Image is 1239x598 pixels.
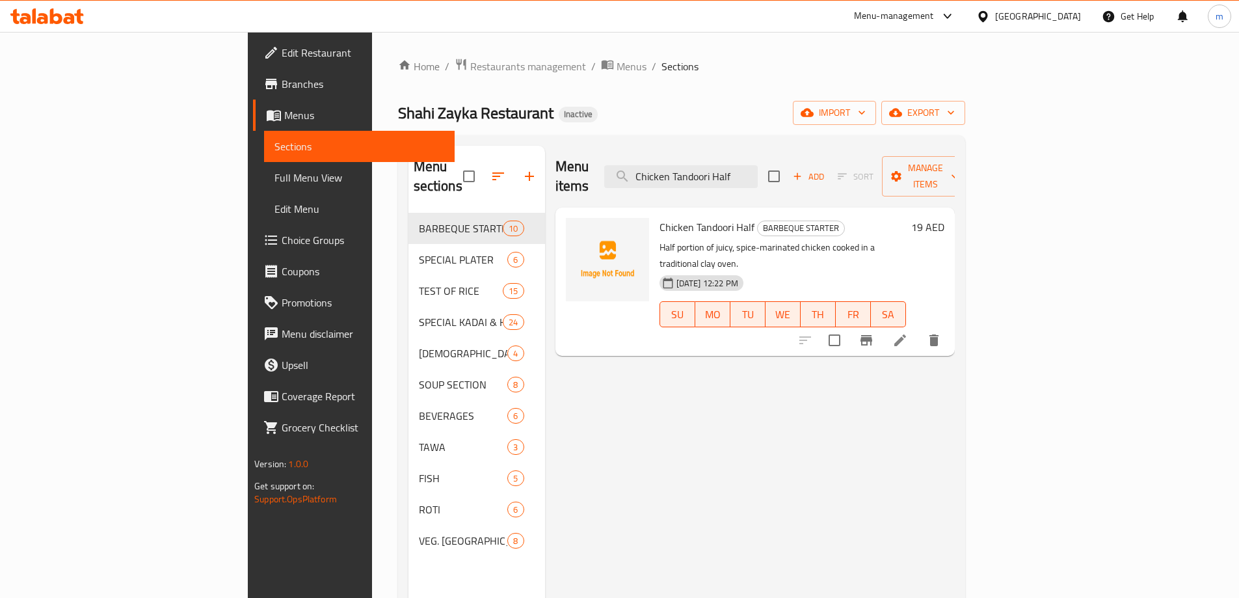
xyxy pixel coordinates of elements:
a: Menus [253,100,455,131]
a: Full Menu View [264,162,455,193]
button: WE [766,301,801,327]
span: 6 [508,410,523,422]
a: Support.OpsPlatform [254,491,337,508]
button: SA [871,301,906,327]
span: 4 [508,347,523,360]
li: / [652,59,656,74]
span: 24 [503,316,523,329]
a: Branches [253,68,455,100]
div: [GEOGRAPHIC_DATA] [995,9,1081,23]
span: 5 [508,472,523,485]
div: items [507,252,524,267]
a: Coupons [253,256,455,287]
span: Edit Menu [274,201,444,217]
button: Add [788,167,829,187]
button: export [881,101,965,125]
div: FISH [419,470,508,486]
span: MO [700,305,725,324]
span: Manage items [892,160,959,193]
span: ROTI [419,502,508,517]
span: TU [736,305,760,324]
div: items [507,533,524,549]
span: Version: [254,455,286,472]
a: Choice Groups [253,224,455,256]
span: Choice Groups [282,232,444,248]
span: BARBEQUE STARTER [419,221,503,236]
button: TU [730,301,766,327]
div: SPECIAL KADAI & HANDI [419,314,503,330]
div: FISH5 [408,463,545,494]
span: Branches [282,76,444,92]
button: Manage items [882,156,969,197]
span: 6 [508,504,523,516]
span: Inactive [559,109,598,120]
span: import [803,105,866,121]
div: items [507,346,524,361]
span: Coupons [282,264,444,279]
span: Select section first [829,167,882,187]
span: SOUP SECTION [419,377,508,392]
button: delete [918,325,950,356]
span: SU [665,305,690,324]
div: Menu-management [854,8,934,24]
span: 10 [503,223,523,235]
h6: 19 AED [911,218,944,236]
div: items [507,408,524,424]
a: Menu disclaimer [253,318,455,349]
button: Branch-specific-item [851,325,882,356]
span: Menus [284,107,444,123]
span: [DEMOGRAPHIC_DATA] [419,346,508,361]
div: items [503,221,524,236]
span: 15 [503,285,523,297]
div: items [507,377,524,392]
input: search [604,165,758,188]
a: Grocery Checklist [253,412,455,443]
div: CHINEESE [419,346,508,361]
span: Edit Restaurant [282,45,444,61]
span: TEST OF RICE [419,283,503,299]
button: Add section [514,161,545,192]
span: BEVERAGES [419,408,508,424]
button: MO [695,301,730,327]
div: Inactive [559,107,598,122]
div: BEVERAGES6 [408,400,545,431]
span: SA [876,305,901,324]
div: [DEMOGRAPHIC_DATA]4 [408,338,545,369]
div: BARBEQUE STARTER10 [408,213,545,244]
div: TAWA [419,439,508,455]
a: Edit Restaurant [253,37,455,68]
span: 3 [508,441,523,454]
span: 8 [508,379,523,391]
a: Coverage Report [253,381,455,412]
a: Restaurants management [455,58,586,75]
span: Full Menu View [274,170,444,185]
span: SPECIAL PLATER [419,252,508,267]
span: Sections [274,139,444,154]
a: Upsell [253,349,455,381]
span: Coverage Report [282,388,444,404]
span: Get support on: [254,478,314,495]
span: [DATE] 12:22 PM [671,277,743,290]
span: 8 [508,535,523,547]
button: SU [659,301,695,327]
span: BARBEQUE STARTER [758,221,844,236]
div: BARBEQUE STARTER [757,221,845,236]
span: 1.0.0 [288,455,308,472]
div: ROTI6 [408,494,545,525]
span: Add [791,169,826,184]
div: items [507,439,524,455]
span: Sections [661,59,699,74]
span: Select section [760,163,788,190]
span: Select all sections [455,163,483,190]
button: TH [801,301,836,327]
div: items [507,502,524,517]
span: 6 [508,254,523,266]
span: Upsell [282,357,444,373]
div: items [507,470,524,486]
